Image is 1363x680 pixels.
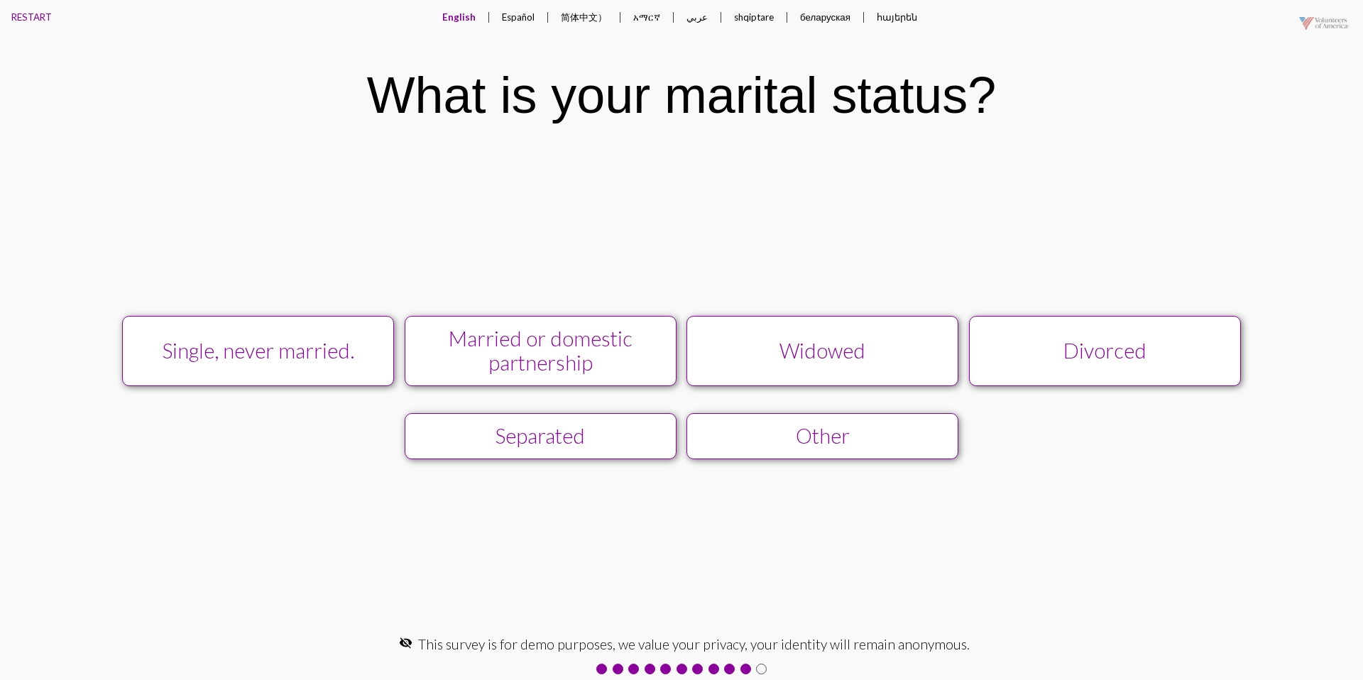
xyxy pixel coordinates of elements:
[983,339,1227,363] div: Divorced
[969,316,1241,386] button: Divorced
[136,339,380,363] div: Single, never married.
[405,413,677,459] button: Separated
[399,636,412,649] mat-icon: visibility_off
[701,339,944,363] div: Widowed
[122,316,394,386] button: Single, never married.
[367,66,996,124] div: What is your marital status?
[1288,4,1359,43] img: VOAmerica-1920-logo-pos-alpha-20210513.png
[419,424,662,448] div: Separated
[419,327,662,375] div: Married or domestic partnership
[686,413,958,459] button: Other
[418,636,970,652] span: This survey is for demo purposes, we value your privacy, your identity will remain anonymous.
[405,316,677,386] button: Married or domestic partnership
[686,316,958,386] button: Widowed
[701,424,944,448] div: Other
